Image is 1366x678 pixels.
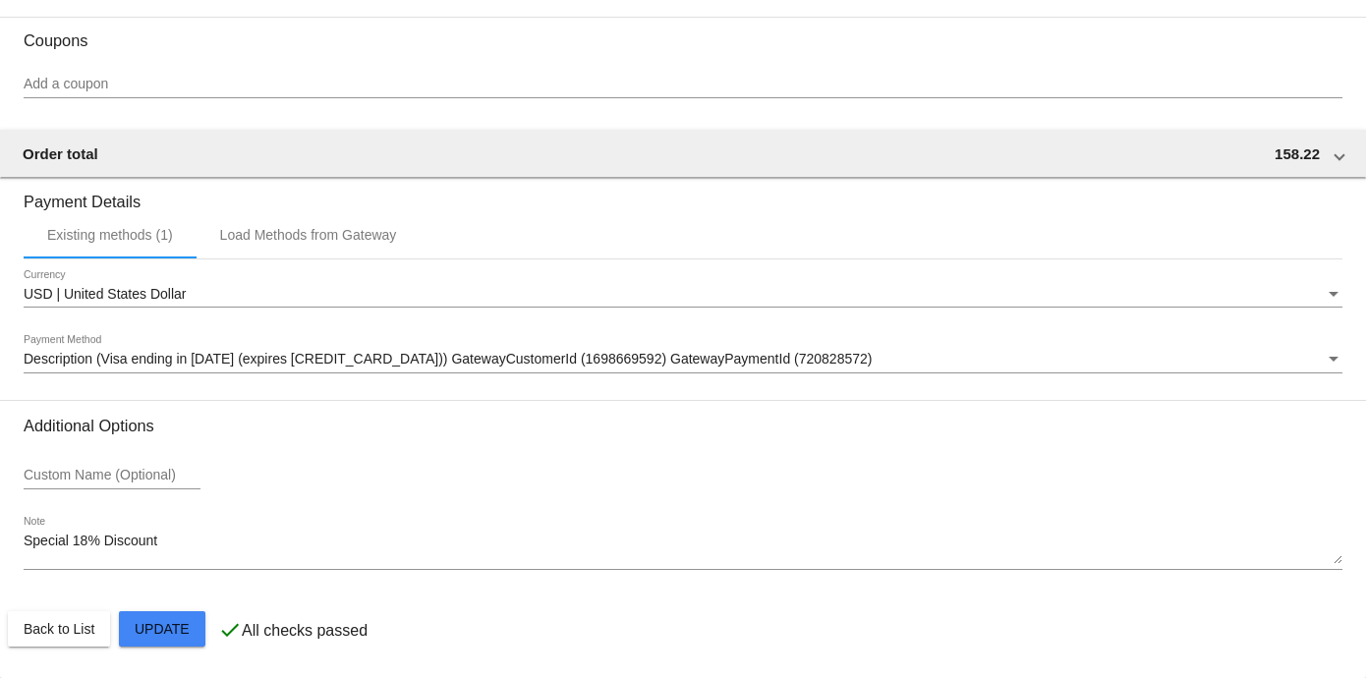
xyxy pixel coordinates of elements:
[24,351,872,367] span: Description (Visa ending in [DATE] (expires [CREDIT_CARD_DATA])) GatewayCustomerId (1698669592) G...
[119,611,205,647] button: Update
[135,621,190,637] span: Update
[24,17,1342,50] h3: Coupons
[8,611,110,647] button: Back to List
[24,77,1342,92] input: Add a coupon
[24,468,200,483] input: Custom Name (Optional)
[47,227,173,243] div: Existing methods (1)
[24,417,1342,435] h3: Additional Options
[1275,145,1320,162] span: 158.22
[24,178,1342,211] h3: Payment Details
[218,618,242,642] mat-icon: check
[24,287,1342,303] mat-select: Currency
[24,286,186,302] span: USD | United States Dollar
[242,622,368,640] p: All checks passed
[24,621,94,637] span: Back to List
[24,352,1342,367] mat-select: Payment Method
[220,227,397,243] div: Load Methods from Gateway
[23,145,98,162] span: Order total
